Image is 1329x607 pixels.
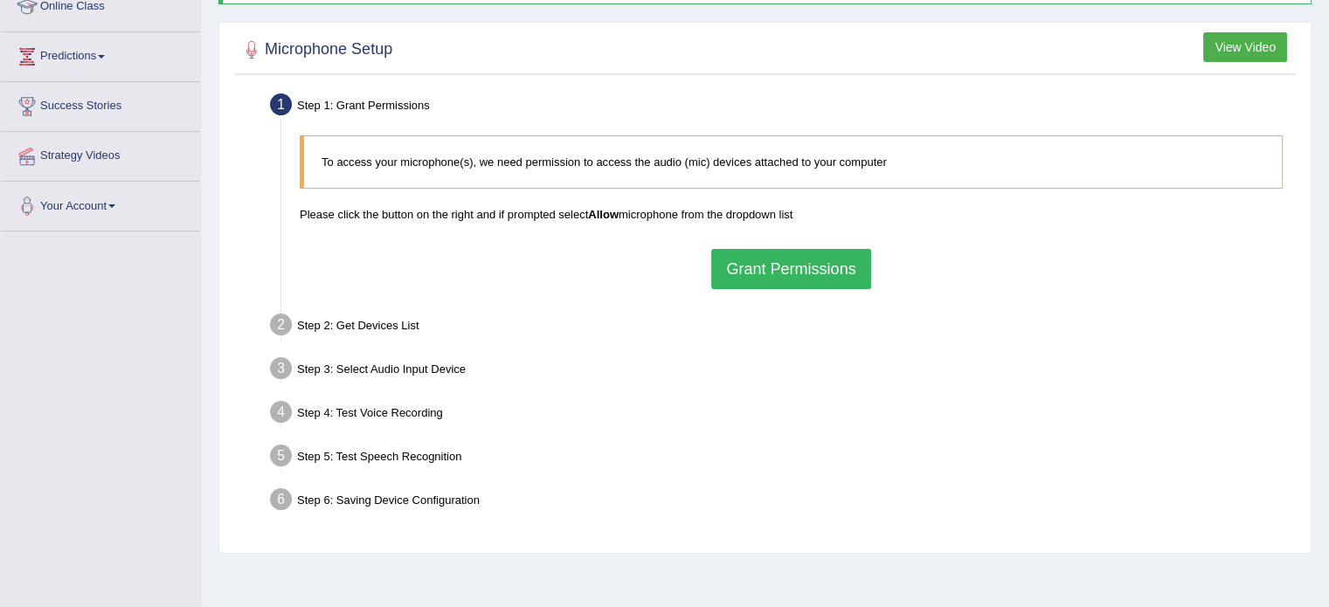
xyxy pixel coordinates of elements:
div: Step 3: Select Audio Input Device [262,352,1303,390]
h2: Microphone Setup [239,37,392,63]
p: To access your microphone(s), we need permission to access the audio (mic) devices attached to yo... [322,154,1264,170]
p: Please click the button on the right and if prompted select microphone from the dropdown list [300,206,1283,223]
div: Step 4: Test Voice Recording [262,396,1303,434]
div: Step 6: Saving Device Configuration [262,483,1303,521]
b: Allow [588,208,619,221]
a: Your Account [1,182,200,225]
div: Step 5: Test Speech Recognition [262,439,1303,478]
div: Step 1: Grant Permissions [262,88,1303,127]
a: Strategy Videos [1,132,200,176]
button: Grant Permissions [711,249,870,289]
button: View Video [1203,32,1287,62]
div: Step 2: Get Devices List [262,308,1303,347]
a: Predictions [1,32,200,76]
a: Success Stories [1,82,200,126]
